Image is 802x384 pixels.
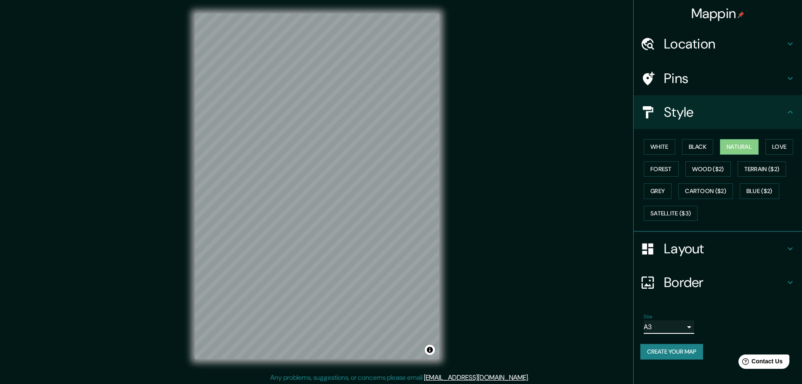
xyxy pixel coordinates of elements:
p: Any problems, suggestions, or concerns please email . [270,373,529,383]
button: Grey [644,183,671,199]
div: Layout [634,232,802,266]
button: Blue ($2) [740,183,779,199]
h4: Layout [664,240,785,257]
iframe: Help widget launcher [727,351,793,375]
div: Border [634,266,802,299]
h4: Location [664,35,785,52]
div: . [530,373,532,383]
button: Toggle attribution [425,345,435,355]
div: Pins [634,62,802,95]
button: White [644,139,675,155]
div: A3 [644,320,694,334]
h4: Style [664,104,785,121]
button: Satellite ($3) [644,206,698,221]
div: Location [634,27,802,61]
h4: Mappin [691,5,745,22]
button: Black [682,139,714,155]
button: Wood ($2) [685,161,731,177]
h4: Border [664,274,785,291]
button: Love [765,139,793,155]
button: Forest [644,161,679,177]
button: Natural [720,139,759,155]
a: [EMAIL_ADDRESS][DOMAIN_NAME] [424,373,528,382]
div: Style [634,95,802,129]
h4: Pins [664,70,785,87]
button: Create your map [640,344,703,360]
div: . [529,373,530,383]
label: Size [644,313,653,320]
button: Terrain ($2) [738,161,786,177]
img: pin-icon.png [738,11,744,18]
canvas: Map [195,13,439,359]
button: Cartoon ($2) [678,183,733,199]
